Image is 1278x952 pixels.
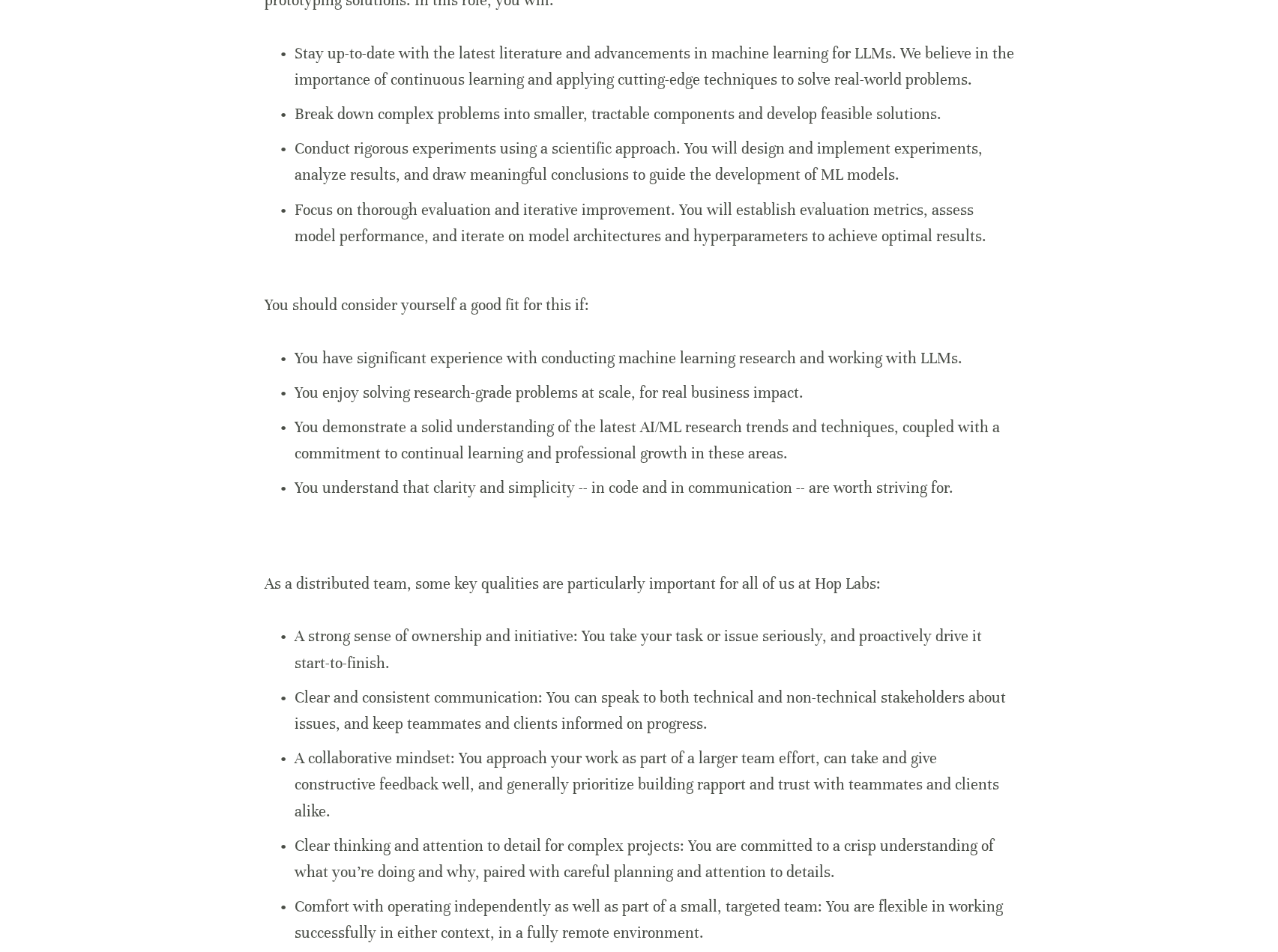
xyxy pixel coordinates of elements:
p: Clear and consistent communication: You can speak to both technical and non-technical stakeholder... [295,685,1014,737]
p: You enjoy solving research-grade problems at scale, for real business impact. [295,380,1014,406]
p: As a distributed team, some key qualities are particularly important for all of us at Hop Labs: [265,571,1014,597]
p: You demonstrate a solid understanding of the latest AI/ML research trends and techniques, coupled... [295,414,1014,467]
p: Clear thinking and attention to detail for complex projects: You are committed to a crisp underst... [295,833,1014,885]
p: Stay up-to-date with the latest literature and advancements in machine learning for LLMs. We beli... [295,40,1014,93]
p: You should consider yourself a good fit for this if: [265,266,1014,318]
p: Break down complex problems into smaller, tractable components and develop feasible solutions. [295,101,1014,127]
p: A collaborative mindset: You approach your work as part of a larger team effort, can take and giv... [295,745,1014,825]
p: Comfort with operating independently as well as part of a small, targeted team: You are flexible ... [295,894,1014,946]
p: Focus on thorough evaluation and iterative improvement. You will establish evaluation metrics, as... [295,197,1014,249]
p: You have significant experience with conducting machine learning research and working with LLMs. [295,345,1014,372]
p: You understand that clarity and simplicity -- in code and in communication -- are worth striving ... [295,475,1014,501]
p: Conduct rigorous experiments using a scientific approach. You will design and implement experimen... [295,136,1014,188]
p: A strong sense of ownership and initiative: You take your task or issue seriously, and proactivel... [295,623,1014,676]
